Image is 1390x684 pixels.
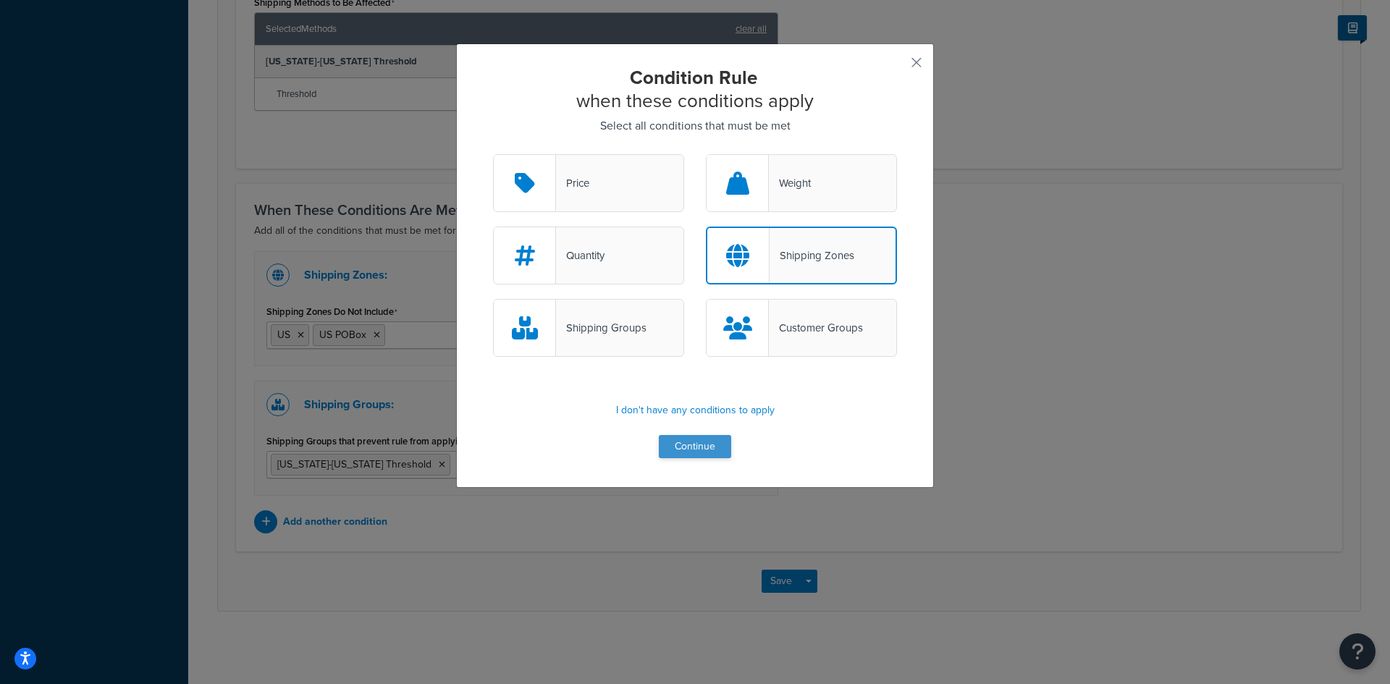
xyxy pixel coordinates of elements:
div: Quantity [556,245,605,266]
div: Shipping Groups [556,318,646,338]
p: I don't have any conditions to apply [493,400,897,421]
h2: when these conditions apply [493,66,897,112]
div: Price [556,173,589,193]
div: Shipping Zones [770,245,854,266]
div: Customer Groups [769,318,863,338]
p: Select all conditions that must be met [493,116,897,136]
strong: Condition Rule [630,64,757,91]
div: Weight [769,173,811,193]
button: Continue [659,435,731,458]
